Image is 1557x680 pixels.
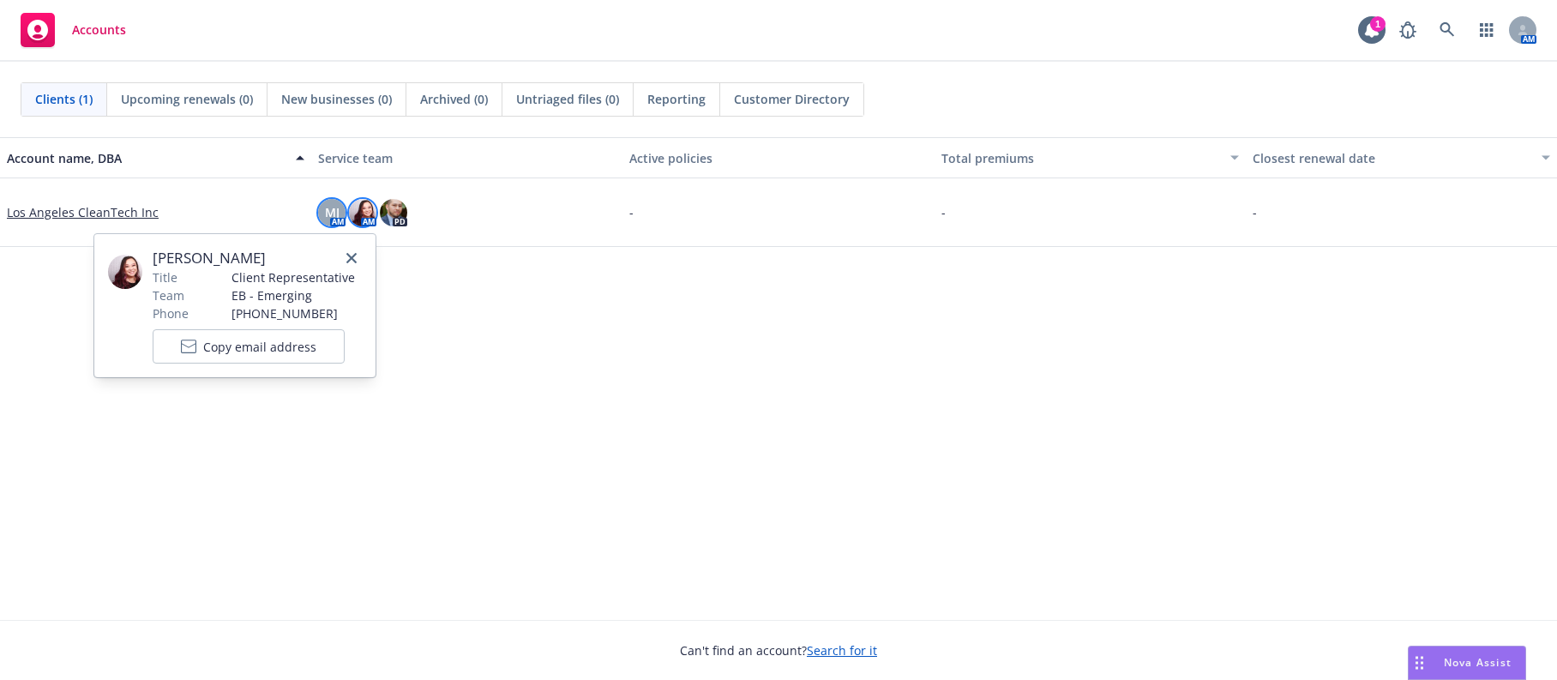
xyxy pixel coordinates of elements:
span: Clients (1) [35,90,93,108]
span: EB - Emerging [231,286,355,304]
img: employee photo [108,255,142,289]
span: - [941,203,946,221]
div: Drag to move [1409,647,1430,679]
span: Client Representative [231,268,355,286]
span: MJ [325,203,340,221]
button: Copy email address [153,329,345,364]
div: Service team [318,149,616,167]
button: Service team [311,137,622,178]
span: Customer Directory [734,90,850,108]
div: 1 [1370,16,1386,32]
span: [PERSON_NAME] [153,248,355,268]
div: Active policies [629,149,927,167]
div: Total premiums [941,149,1220,167]
img: photo [349,199,376,226]
span: Untriaged files (0) [516,90,619,108]
span: New businesses (0) [281,90,392,108]
button: Active policies [622,137,934,178]
a: Los Angeles CleanTech Inc [7,203,159,221]
span: Nova Assist [1444,655,1512,670]
span: - [629,203,634,221]
span: Phone [153,304,189,322]
button: Total premiums [935,137,1246,178]
a: Search [1430,13,1464,47]
span: Copy email address [203,338,316,356]
span: Reporting [647,90,706,108]
span: [PHONE_NUMBER] [231,304,355,322]
div: Account name, DBA [7,149,286,167]
span: Title [153,268,177,286]
img: photo [380,199,407,226]
span: Accounts [72,23,126,37]
button: Nova Assist [1408,646,1526,680]
a: Report a Bug [1391,13,1425,47]
span: - [1253,203,1257,221]
div: Closest renewal date [1253,149,1531,167]
span: Archived (0) [420,90,488,108]
button: Closest renewal date [1246,137,1557,178]
a: close [341,248,362,268]
a: Search for it [807,642,877,659]
span: Can't find an account? [680,641,877,659]
a: Switch app [1470,13,1504,47]
span: Upcoming renewals (0) [121,90,253,108]
span: Team [153,286,184,304]
a: Accounts [14,6,133,54]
